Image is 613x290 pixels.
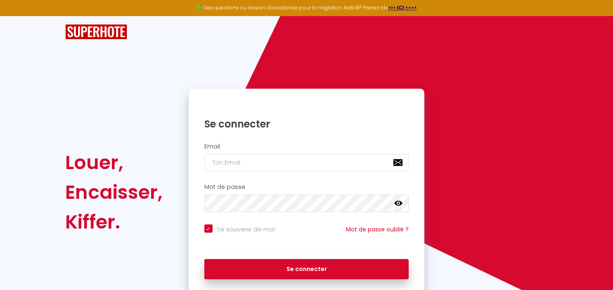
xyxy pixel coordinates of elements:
[65,24,127,40] img: SuperHote logo
[204,184,409,191] h2: Mot de passe
[346,225,409,233] a: Mot de passe oublié ?
[204,154,409,171] input: Ton Email
[204,118,409,130] h1: Se connecter
[65,207,163,237] div: Kiffer.
[204,143,409,150] h2: Email
[204,259,409,280] button: Se connecter
[388,4,417,11] a: >>> ICI <<<<
[65,177,163,207] div: Encaisser,
[65,148,163,177] div: Louer,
